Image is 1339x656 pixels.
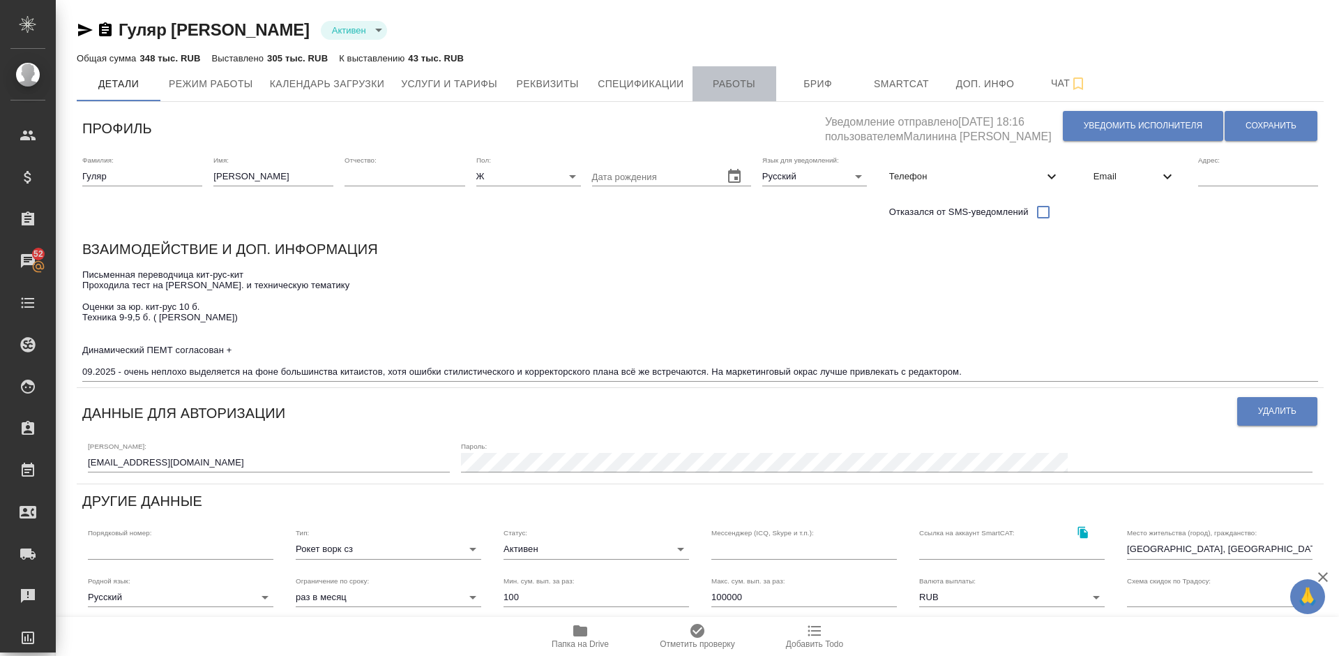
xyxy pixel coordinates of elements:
[85,75,152,93] span: Детали
[476,167,581,186] div: Ж
[119,20,310,39] a: Гуляр [PERSON_NAME]
[1258,405,1296,417] span: Удалить
[77,22,93,38] button: Скопировать ссылку для ЯМессенджера
[97,22,114,38] button: Скопировать ссылку
[1070,75,1087,92] svg: Подписаться
[296,577,369,584] label: Ограничение по сроку:
[868,75,935,93] span: Smartcat
[25,247,52,261] span: 52
[1084,120,1202,132] span: Уведомить исполнителя
[82,269,1318,377] textarea: Письменная переводчица кит-рус-кит Проходила тест на [PERSON_NAME]. и техническую тематику Оценки...
[889,170,1043,184] span: Телефон
[504,530,527,537] label: Статус:
[345,156,377,163] label: Отчество:
[1063,111,1223,141] button: Уведомить исполнителя
[408,53,464,64] p: 43 тыс. RUB
[461,442,487,449] label: Пароль:
[401,75,497,93] span: Услуги и тарифы
[321,21,387,40] div: Активен
[785,75,852,93] span: Бриф
[552,639,609,649] span: Папка на Drive
[522,617,639,656] button: Папка на Drive
[919,530,1015,537] label: Ссылка на аккаунт SmartCAT:
[476,156,491,163] label: Пол:
[296,530,309,537] label: Тип:
[1246,120,1296,132] span: Сохранить
[701,75,768,93] span: Работы
[3,244,52,278] a: 52
[660,639,734,649] span: Отметить проверку
[328,24,370,36] button: Активен
[504,539,689,559] div: Активен
[82,156,114,163] label: Фамилия:
[1082,161,1187,192] div: Email
[889,205,1029,219] span: Отказался от SMS-уведомлений
[762,156,839,163] label: Язык для уведомлений:
[88,577,130,584] label: Родной язык:
[1094,170,1159,184] span: Email
[213,156,229,163] label: Имя:
[1036,75,1103,92] span: Чат
[825,107,1062,144] h5: Уведомление отправлено [DATE] 18:16 пользователем Малинина [PERSON_NAME]
[639,617,756,656] button: Отметить проверку
[212,53,268,64] p: Выставлено
[1290,579,1325,614] button: 🙏
[88,442,146,449] label: [PERSON_NAME]:
[88,588,273,607] div: Русский
[267,53,328,64] p: 305 тыс. RUB
[169,75,253,93] span: Режим работы
[1068,518,1097,546] button: Скопировать ссылку
[504,577,575,584] label: Мин. сум. вып. за раз:
[82,490,202,512] h6: Другие данные
[919,588,1105,607] div: RUB
[1127,577,1211,584] label: Схема скидок по Традосу:
[878,161,1071,192] div: Телефон
[1225,111,1317,141] button: Сохранить
[598,75,683,93] span: Спецификации
[786,639,843,649] span: Добавить Todo
[1198,156,1220,163] label: Адрес:
[88,530,151,537] label: Порядковый номер:
[711,577,785,584] label: Макс. сум. вып. за раз:
[514,75,581,93] span: Реквизиты
[296,588,481,607] div: раз в месяц
[296,539,481,559] div: Рокет ворк сз
[1237,397,1317,426] button: Удалить
[82,402,285,424] h6: Данные для авторизации
[919,577,976,584] label: Валюта выплаты:
[139,53,200,64] p: 348 тыс. RUB
[82,117,152,140] h6: Профиль
[952,75,1019,93] span: Доп. инфо
[1127,530,1257,537] label: Место жительства (город), гражданство:
[270,75,385,93] span: Календарь загрузки
[762,167,867,186] div: Русский
[77,53,139,64] p: Общая сумма
[1296,582,1319,611] span: 🙏
[711,530,814,537] label: Мессенджер (ICQ, Skype и т.п.):
[756,617,873,656] button: Добавить Todo
[339,53,408,64] p: К выставлению
[82,238,378,260] h6: Взаимодействие и доп. информация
